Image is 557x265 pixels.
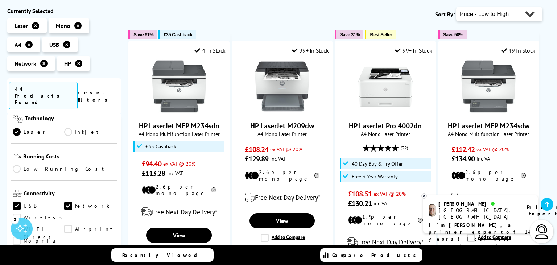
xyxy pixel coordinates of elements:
[349,121,422,131] a: HP LaserJet Pro 4002dn
[352,161,403,167] span: 40 Day Buy & Try Offer
[358,108,413,115] a: HP LaserJet Pro 4002dn
[270,146,302,153] span: ex VAT @ 20%
[261,234,305,242] label: Add to Compare
[163,160,195,167] span: ex VAT @ 20%
[245,169,319,182] li: 2.6p per mono page
[443,32,463,37] span: Save 50%
[15,41,21,48] span: A4
[438,30,467,39] button: Save 50%
[339,131,432,137] span: A4 Mono Laser Printer
[461,108,516,115] a: HP LaserJet MFP M234sdw
[152,59,206,114] img: HP LaserJet MFP M234sdn
[25,115,116,124] span: Technology
[49,41,59,48] span: USB
[139,121,219,131] a: HP LaserJet MFP M234sdn
[451,145,475,154] span: £112.42
[501,47,535,54] div: 49 In Stock
[320,248,422,262] a: Compare Products
[78,89,111,103] a: reset filters
[476,146,509,153] span: ex VAT @ 20%
[250,121,314,131] a: HP LaserJet M209dw
[164,32,192,37] span: £35 Cashback
[24,190,116,199] span: Connectivity
[145,144,176,149] span: £35 Cashback
[146,228,211,243] a: View
[249,213,315,228] a: View
[339,232,432,252] div: modal_delivery
[142,183,216,196] li: 2.6p per mono page
[292,47,329,54] div: 99+ In Stock
[365,30,396,39] button: Best Seller
[245,154,268,163] span: £129.89
[374,200,389,207] span: inc VAT
[236,131,329,137] span: A4 Mono Laser Printer
[13,225,64,233] a: Wi-Fi Direct
[429,222,532,256] p: of 14 years! I can help you choose the right product
[133,32,153,37] span: Save 61%
[348,199,372,208] span: £130.21
[15,22,28,29] span: Laser
[438,207,518,220] div: [GEOGRAPHIC_DATA], [GEOGRAPHIC_DATA]
[535,224,549,239] img: user-headset-light.svg
[448,121,529,131] a: HP LaserJet MFP M234sdw
[255,59,309,114] img: HP LaserJet M209dw
[64,128,116,136] a: Inkjet
[13,128,64,136] a: Laser
[374,190,406,197] span: ex VAT @ 20%
[128,30,157,39] button: Save 61%
[111,248,214,262] a: Recently Viewed
[132,202,226,222] div: modal_delivery
[64,225,116,233] a: Airprint
[7,7,121,15] div: Currently Selected
[158,30,196,39] button: £35 Cashback
[435,11,455,18] span: Sort By:
[270,155,286,162] span: inc VAT
[348,189,372,199] span: £108.51
[358,59,413,114] img: HP LaserJet Pro 4002dn
[451,154,475,163] span: £134.90
[476,155,492,162] span: inc VAT
[348,214,422,227] li: 1.9p per mono page
[451,169,526,182] li: 2.6p per mono page
[13,202,64,210] a: USB
[352,174,398,179] span: Free 3 Year Warranty
[340,32,360,37] span: Save 31%
[429,222,513,235] b: I'm [PERSON_NAME], a printer expert
[461,59,516,114] img: HP LaserJet MFP M234sdw
[9,82,78,109] span: 44 Products Found
[142,159,162,169] span: £94.40
[13,237,64,245] a: Mopria
[332,252,420,258] span: Compare Products
[370,32,392,37] span: Best Seller
[13,153,21,160] img: Running Costs
[401,141,408,155] span: (32)
[429,204,436,217] img: ashley-livechat.png
[167,170,183,177] span: inc VAT
[132,131,226,137] span: A4 Mono Multifunction Laser Printer
[64,60,71,67] span: HP
[13,190,22,197] img: Connectivity
[255,108,309,115] a: HP LaserJet M209dw
[236,187,329,208] div: modal_delivery
[142,169,165,178] span: £113.28
[13,214,66,222] a: Wireless
[152,108,206,115] a: HP LaserJet MFP M234sdn
[13,115,23,123] img: Technology
[442,131,535,137] span: A4 Mono Multifunction Laser Printer
[442,187,535,208] div: modal_delivery
[438,200,518,207] div: [PERSON_NAME]
[56,22,70,29] span: Mono
[64,202,116,210] a: Network
[23,153,116,162] span: Running Costs
[395,47,432,54] div: 99+ In Stock
[122,252,205,258] span: Recently Viewed
[15,60,36,67] span: Network
[194,47,226,54] div: 4 In Stock
[335,30,363,39] button: Save 31%
[245,145,268,154] span: £108.24
[11,215,19,223] div: 3
[13,165,116,173] a: Low Running Cost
